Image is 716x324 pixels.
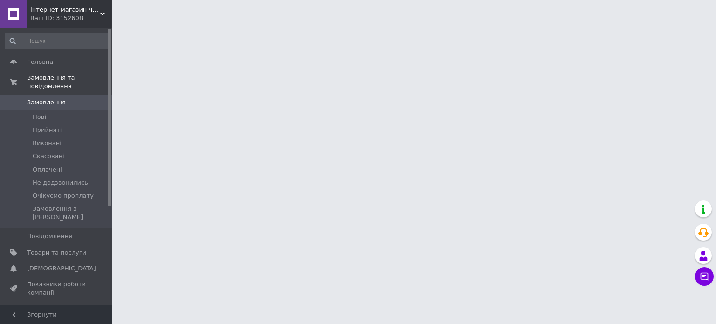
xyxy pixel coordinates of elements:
input: Пошук [5,33,110,49]
div: Ваш ID: 3152608 [30,14,112,22]
span: Повідомлення [27,232,72,241]
span: Замовлення з [PERSON_NAME] [33,205,109,221]
span: Прийняті [33,126,62,134]
span: Відгуки [27,304,51,313]
span: Показники роботи компанії [27,280,86,297]
span: Не додзвонились [33,179,88,187]
span: Головна [27,58,53,66]
span: Виконані [33,139,62,147]
span: Замовлення та повідомлення [27,74,112,90]
span: Очікуємо проплату [33,192,94,200]
span: Інтернет-магазин чохлів та аксесуарів для смартфонів El-gadget [30,6,100,14]
button: Чат з покупцем [695,267,714,286]
span: Замовлення [27,98,66,107]
span: Скасовані [33,152,64,160]
span: [DEMOGRAPHIC_DATA] [27,264,96,273]
span: Нові [33,113,46,121]
span: Оплачені [33,165,62,174]
span: Товари та послуги [27,248,86,257]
